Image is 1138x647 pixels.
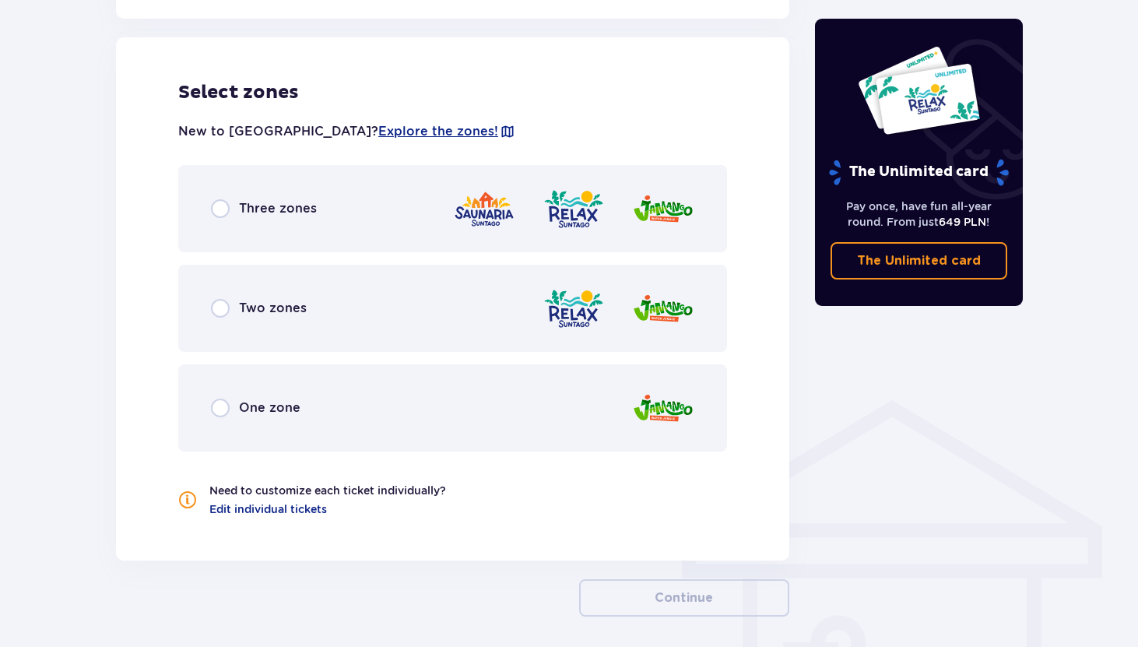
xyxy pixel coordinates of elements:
[831,242,1008,280] a: The Unlimited card
[378,123,498,140] a: Explore the zones!
[939,216,986,228] span: 649 PLN
[827,159,1010,186] p: The Unlimited card
[453,187,515,231] img: zone logo
[178,81,727,104] p: Select zones
[831,199,1008,230] p: Pay once, have fun all-year round. From just !
[632,187,694,231] img: zone logo
[655,589,713,607] p: Continue
[239,200,317,217] p: Three zones
[239,399,300,417] p: One zone
[579,579,789,617] button: Continue
[857,252,981,269] p: The Unlimited card
[632,386,694,431] img: zone logo
[239,300,307,317] p: Two zones
[632,287,694,331] img: zone logo
[543,287,605,331] img: zone logo
[178,123,515,140] p: New to [GEOGRAPHIC_DATA]?
[543,187,605,231] img: zone logo
[209,501,327,517] a: Edit individual tickets
[209,483,446,498] p: Need to customize each ticket individually?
